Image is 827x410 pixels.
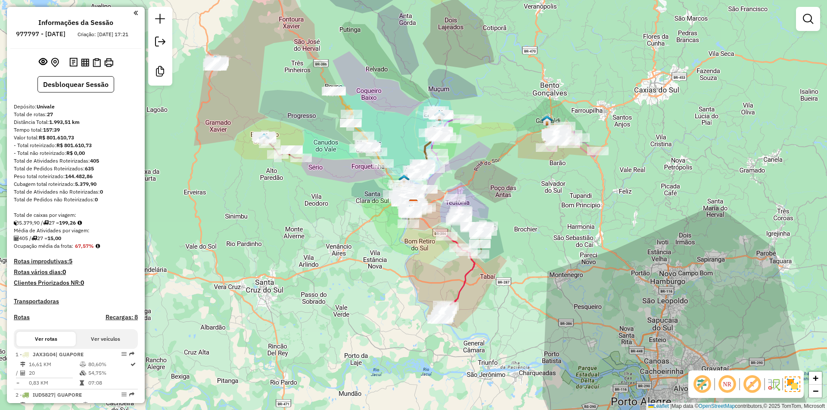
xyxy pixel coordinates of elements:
[90,157,99,164] strong: 405
[129,392,134,397] em: Rota exportada
[68,56,79,69] button: Logs desbloquear sessão
[14,126,138,134] div: Tempo total:
[80,370,86,376] i: % de utilização da cubagem
[541,115,553,126] img: Garibaldi
[129,351,134,357] em: Rota exportada
[14,142,138,149] div: - Total roteirizado:
[81,279,84,287] strong: 0
[59,219,76,226] strong: 199,26
[14,157,138,165] div: Total de Atividades Roteirizadas:
[28,360,79,369] td: 16,61 KM
[14,180,138,188] div: Cubagem total roteirizado:
[91,56,103,69] button: Visualizar Romaneio
[152,33,169,52] a: Exportar sessão
[88,369,130,377] td: 54,75%
[82,402,89,407] i: % de utilização do peso
[31,236,37,241] i: Total de rotas
[16,379,20,387] td: =
[14,211,138,219] div: Total de caixas por viagem:
[434,110,445,121] img: Encantado
[37,55,49,69] button: Exibir sessão original
[47,235,61,241] strong: 15,00
[121,351,127,357] em: Opções
[74,31,132,38] div: Criação: [DATE] 17:21
[69,257,72,265] strong: 5
[692,374,712,395] span: Exibir deslocamento
[742,374,762,395] span: Exibir rótulo
[16,30,65,38] h6: 977797 - [DATE]
[49,56,61,69] button: Centralizar mapa no depósito ou ponto de apoio
[14,279,138,287] h4: Clientes Priorizados NR:
[103,56,115,69] button: Imprimir Rotas
[646,403,827,410] div: Map data © contributors,© 2025 TomTom, Microsoft
[106,314,138,321] h4: Recargas: 8
[152,63,169,82] a: Criar modelo
[14,227,138,234] div: Média de Atividades por viagem:
[39,134,74,141] strong: R$ 801.610,73
[20,402,25,407] i: Distância Total
[14,234,138,242] div: 405 / 27 =
[14,258,138,265] h4: Rotas improdutivas:
[49,119,80,125] strong: 1.993,51 km
[66,150,85,156] strong: R$ 0,00
[670,403,672,409] span: |
[408,199,419,210] img: Univale
[799,10,817,28] a: Exibir filtros
[14,149,138,157] div: - Total não roteirizado:
[131,362,136,367] i: Rota otimizada
[14,118,138,126] div: Distância Total:
[80,380,84,385] i: Tempo total em rota
[14,134,138,142] div: Valor total:
[785,376,800,392] img: Exibir/Ocultar setores
[14,173,138,180] div: Peso total roteirizado:
[33,392,54,398] span: IUD5827
[14,314,30,321] a: Rotas
[76,332,135,346] button: Ver veículos
[14,111,138,118] div: Total de rotas:
[813,373,818,383] span: +
[134,8,138,18] a: Clique aqui para minimizar o painel
[16,332,76,346] button: Ver rotas
[152,10,169,30] a: Nova sessão e pesquisa
[210,55,221,66] img: Barros Cassal
[20,370,25,376] i: Total de Atividades
[28,379,79,387] td: 0,83 KM
[14,220,19,225] i: Cubagem total roteirizado
[75,243,94,249] strong: 67,57%
[100,188,103,195] strong: 0
[90,401,134,409] td: 27,79%
[809,385,822,398] a: Zoom out
[809,372,822,385] a: Zoom in
[14,298,138,305] h4: Transportadoras
[33,351,56,358] span: JAX3G04
[20,362,25,367] i: Distância Total
[80,362,86,367] i: % de utilização do peso
[28,401,82,409] td: 11,57 KM
[85,165,94,172] strong: 635
[56,351,84,358] span: | GUAPORE
[43,220,49,225] i: Total de rotas
[258,133,270,144] img: Boqueirão do Leão
[65,173,93,179] strong: 144.482,86
[398,174,410,185] img: ARROIO DO MEIO
[648,403,669,409] a: Leaflet
[717,374,737,395] span: Ocultar NR
[88,360,130,369] td: 80,60%
[14,103,138,111] div: Depósito:
[28,369,79,377] td: 20
[16,369,20,377] td: /
[37,103,55,110] strong: Univale
[56,142,92,148] strong: R$ 801.610,73
[16,392,82,398] span: 2 -
[767,377,780,391] img: Fluxo de ruas
[62,268,66,276] strong: 0
[14,219,138,227] div: 5.379,90 / 27 =
[14,236,19,241] i: Total de Atividades
[404,205,415,216] img: Estrela
[78,220,82,225] i: Meta Caixas/viagem: 1,00 Diferença: 198,26
[699,403,735,409] a: OpenStreetMap
[16,351,84,358] span: 1 -
[813,385,818,396] span: −
[79,56,91,68] button: Visualizar relatório de Roteirização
